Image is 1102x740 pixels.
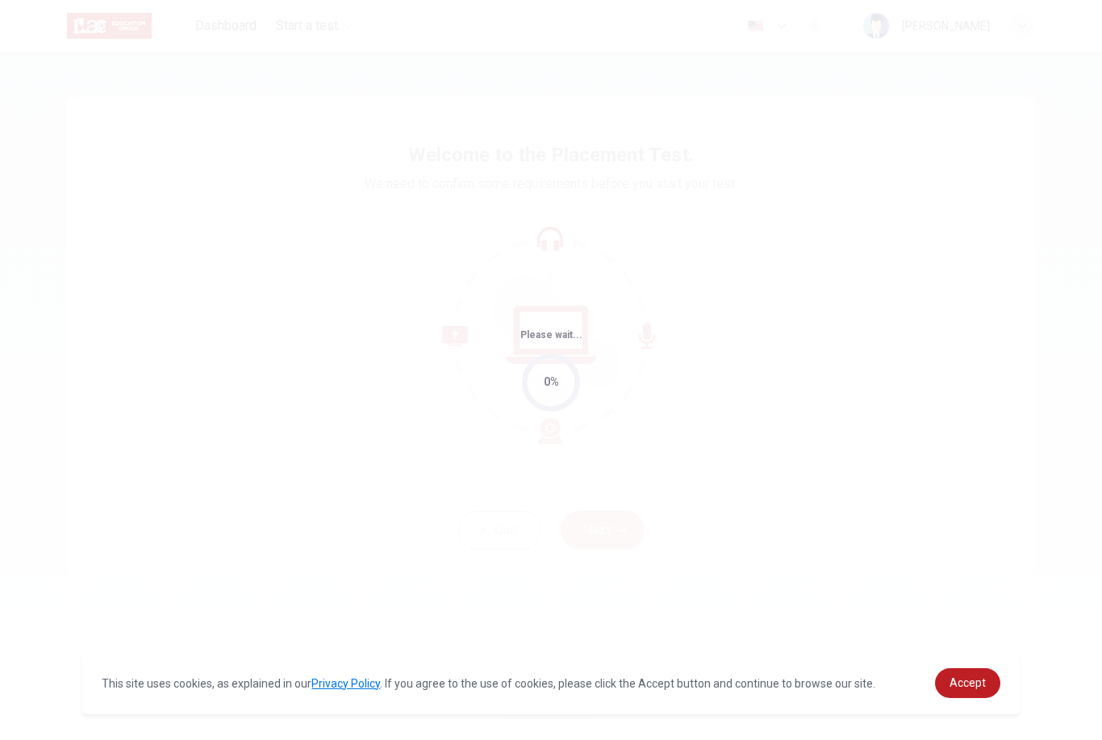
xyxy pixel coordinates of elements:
[935,668,1000,698] a: dismiss cookie message
[544,373,559,391] div: 0%
[82,652,1019,714] div: cookieconsent
[102,677,875,690] span: This site uses cookies, as explained in our . If you agree to the use of cookies, please click th...
[520,329,582,341] span: Please wait...
[950,676,986,689] span: Accept
[311,677,380,690] a: Privacy Policy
